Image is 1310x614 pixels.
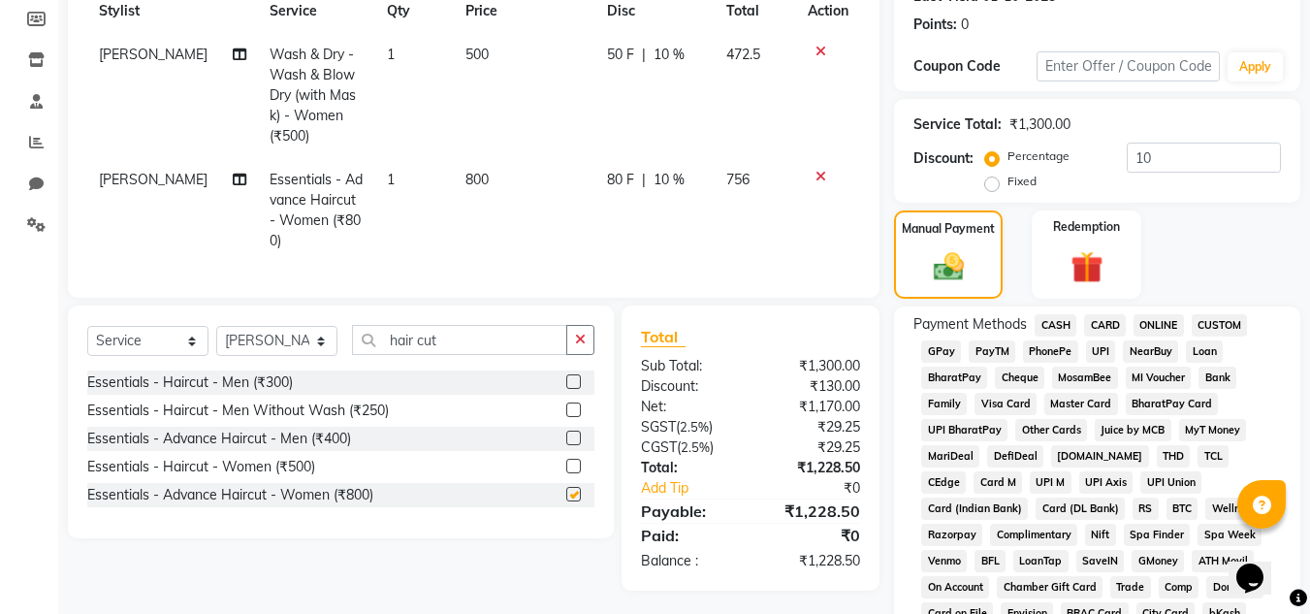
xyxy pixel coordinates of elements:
div: Essentials - Advance Haircut - Women (₹800) [87,485,373,505]
span: UPI M [1030,471,1071,494]
span: RS [1133,498,1159,520]
span: CARD [1084,314,1126,337]
img: _cash.svg [924,249,974,284]
div: ( ) [626,437,751,458]
span: Card (DL Bank) [1036,498,1125,520]
div: Balance : [626,551,751,571]
span: | [642,170,646,190]
span: Nift [1085,524,1116,546]
img: _gift.svg [1061,247,1113,287]
span: Juice by MCB [1095,419,1171,441]
span: Master Card [1044,393,1118,415]
span: BharatPay Card [1126,393,1219,415]
span: Card (Indian Bank) [921,498,1028,520]
span: Visa Card [975,393,1037,415]
span: Spa Finder [1124,524,1191,546]
span: PayTM [969,340,1015,363]
span: Cheque [995,367,1044,389]
span: NearBuy [1123,340,1178,363]
span: | [642,45,646,65]
span: Wash & Dry - Wash & Blow Dry (with Mask) - Women (₹500) [270,46,356,145]
span: GMoney [1132,550,1184,572]
span: Essentials - Advance Haircut - Women (₹800) [270,171,363,249]
button: Apply [1228,52,1283,81]
span: MariDeal [921,445,979,468]
div: ( ) [626,417,751,437]
span: Chamber Gift Card [997,576,1102,598]
div: ₹1,228.50 [751,551,875,571]
span: Other Cards [1015,419,1087,441]
span: ONLINE [1134,314,1184,337]
span: On Account [921,576,989,598]
span: Comp [1159,576,1199,598]
span: Razorpay [921,524,982,546]
input: Search or Scan [352,325,567,355]
span: Total [641,327,686,347]
span: 756 [726,171,750,188]
div: Total: [626,458,751,478]
span: 472.5 [726,46,760,63]
span: Complimentary [990,524,1077,546]
div: Essentials - Haircut - Men (₹300) [87,372,293,393]
div: 0 [961,15,969,35]
div: ₹1,300.00 [1009,114,1070,135]
span: BharatPay [921,367,987,389]
div: Essentials - Advance Haircut - Men (₹400) [87,429,351,449]
div: Paid: [626,524,751,547]
div: Sub Total: [626,356,751,376]
span: DefiDeal [987,445,1043,468]
span: Card M [974,471,1022,494]
span: MI Voucher [1126,367,1192,389]
div: Payable: [626,500,751,523]
label: Fixed [1007,173,1037,190]
span: Venmo [921,550,967,572]
span: UPI Axis [1079,471,1134,494]
span: PhonePe [1023,340,1078,363]
label: Percentage [1007,147,1070,165]
span: Wellnessta [1205,498,1272,520]
span: 800 [465,171,489,188]
div: Discount: [626,376,751,397]
div: ₹29.25 [751,437,875,458]
span: TCL [1198,445,1229,468]
span: 500 [465,46,489,63]
span: THD [1157,445,1191,468]
div: ₹1,228.50 [751,500,875,523]
span: 10 % [654,170,685,190]
div: ₹0 [772,478,876,499]
div: Net: [626,397,751,417]
span: GPay [921,340,961,363]
span: Family [921,393,967,415]
div: ₹1,170.00 [751,397,875,417]
span: Loan [1186,340,1223,363]
div: Essentials - Haircut - Women (₹500) [87,457,315,477]
span: 50 F [607,45,634,65]
span: 2.5% [681,439,710,455]
span: Spa Week [1198,524,1262,546]
span: SaveIN [1076,550,1125,572]
span: Trade [1110,576,1151,598]
label: Manual Payment [902,220,995,238]
span: CGST [641,438,677,456]
span: ATH Movil [1192,550,1254,572]
iframe: chat widget [1229,536,1291,595]
div: Essentials - Haircut - Men Without Wash (₹250) [87,401,389,421]
div: ₹1,300.00 [751,356,875,376]
div: Service Total: [913,114,1002,135]
div: ₹0 [751,524,875,547]
input: Enter Offer / Coupon Code [1037,51,1220,81]
div: ₹29.25 [751,417,875,437]
span: [DOMAIN_NAME] [1051,445,1149,468]
a: Add Tip [626,478,771,499]
span: Payment Methods [913,314,1027,335]
div: Points: [913,15,957,35]
span: UPI Union [1140,471,1201,494]
span: [PERSON_NAME] [99,171,208,188]
span: 2.5% [680,419,709,435]
span: LoanTap [1013,550,1069,572]
span: SGST [641,418,676,436]
span: CASH [1035,314,1076,337]
span: MyT Money [1179,419,1247,441]
span: CEdge [921,471,966,494]
span: 10 % [654,45,685,65]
